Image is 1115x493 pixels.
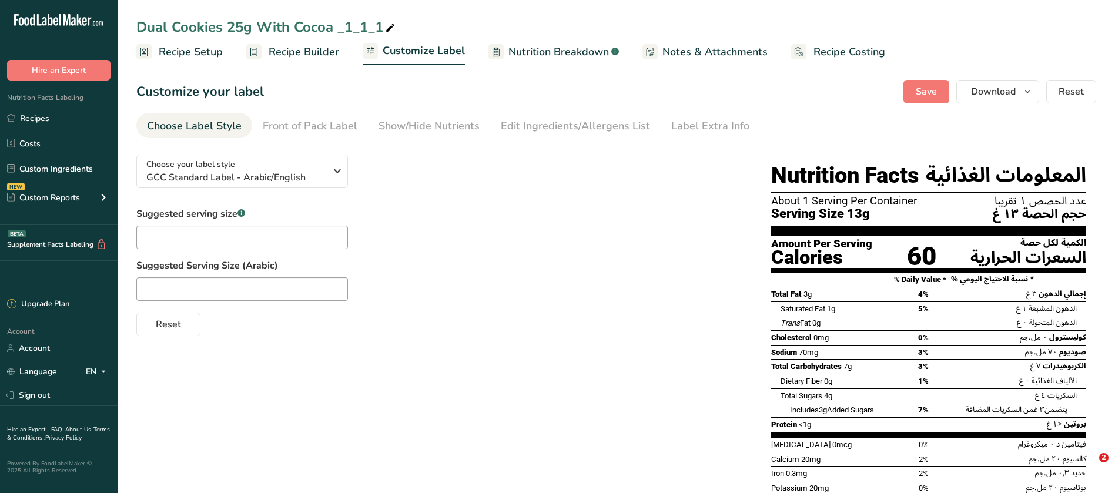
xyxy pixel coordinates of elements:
span: 2% [919,469,929,478]
div: Choose Label Style [147,118,242,134]
span: فيتامين د [1056,436,1086,452]
div: EN [86,365,111,379]
span: 0mcg [832,440,852,449]
a: Nutrition Breakdown [488,39,619,65]
span: 0% [918,333,929,342]
label: Suggested Serving Size (Arabic) [136,259,742,273]
span: Sodium [771,348,797,357]
a: Recipe Builder [246,39,339,65]
span: Reset [1059,85,1084,99]
span: ٠ غ [1019,373,1030,389]
div: About 1 Serving Per Container [771,195,1086,207]
span: ٧ غ [1030,358,1041,374]
span: Recipe Costing [813,44,885,60]
span: 4% [918,290,929,299]
span: 3g [803,290,812,299]
div: Edit Ingredients/Allergens List [501,118,650,134]
span: Serving Size 13g [771,207,870,222]
span: Dietary Fiber [781,377,822,385]
div: % Daily Value * [771,274,946,286]
span: Recipe Setup [159,44,223,60]
a: Customize Label [363,38,465,66]
span: 3% [918,348,929,357]
span: Notes & Attachments [662,44,768,60]
span: 70mg [799,348,818,357]
button: Hire an Expert [7,60,111,81]
a: About Us . [65,425,93,434]
span: 20mg [801,455,821,464]
span: Potassium [771,484,808,492]
span: 0g [824,377,832,385]
span: 5% [918,304,929,313]
span: ٠٫٣ مل.جم [1035,465,1069,481]
span: ٠ ميكروغرام [1018,436,1054,452]
span: Recipe Builder [269,44,339,60]
span: Reset [156,317,181,331]
div: Calories [771,250,872,266]
span: ٤ غ [1035,387,1046,404]
button: Reset [136,313,200,336]
span: <1g [799,420,811,429]
span: كوليسترول [1049,329,1086,346]
div: BETA [8,230,26,237]
div: Dual Cookies 25g With Cocoa _1_1_1 [136,16,397,38]
span: <١ غ [1047,416,1062,432]
span: [MEDICAL_DATA] [771,440,831,449]
span: ٣ غ [1034,401,1044,418]
span: يتضمن من السكريات المضافة [966,401,1067,418]
span: Total Fat [771,290,802,299]
a: Recipe Costing [791,39,885,65]
span: Customize Label [383,43,465,59]
span: حديد [1071,465,1086,481]
span: المعلومات الغذائية [926,162,1086,189]
span: 7g [843,362,852,371]
span: 1% [918,377,929,385]
span: ٧٠ مل.جم [1025,344,1057,360]
span: إجمالي الدهون [1039,286,1086,302]
div: Upgrade Plan [7,299,69,310]
span: ٠ مل.جم [1020,329,1047,346]
span: الدهون المتحولة [1029,314,1077,331]
div: NEW [7,183,25,190]
span: 0.3mg [786,469,807,478]
div: Amount Per Serving [771,239,872,266]
span: Protein [771,420,797,429]
div: % نسبة الاحتياج اليومي * [951,274,1086,286]
div: الكمية لكل حصة [970,236,1086,266]
span: 4g [824,391,832,400]
span: 3% [918,362,929,371]
span: Total Sugars [781,391,822,400]
a: Language [7,361,57,382]
a: Recipe Setup [136,39,223,65]
span: ١ غ [1016,300,1027,317]
div: Front of Pack Label [263,118,357,134]
span: 1g [827,304,835,313]
span: Fat [781,318,811,327]
span: 2 [1099,453,1109,462]
button: Download [956,80,1039,103]
span: GCC Standard Label - Arabic/English [146,170,326,185]
span: بروتين [1064,416,1086,432]
span: 3g [819,405,827,414]
span: السكريات [1047,387,1077,404]
h1: Nutrition Facts [771,162,1086,193]
a: Privacy Policy [45,434,82,442]
span: 20mg [809,484,829,492]
div: Show/Hide Nutrients [379,118,480,134]
button: Reset [1046,80,1096,103]
span: 0% [919,440,929,449]
span: ٢٠ مل.جم [1029,451,1061,467]
span: Nutrition Breakdown [508,44,609,60]
div: 60 [907,247,936,266]
span: 7% [918,405,929,414]
span: ٣ غ [1026,286,1037,302]
span: Includes Added Sugars [790,405,874,414]
i: Trans [781,318,800,327]
span: Iron [771,469,784,478]
span: Saturated Fat [781,304,825,313]
button: Save [903,80,949,103]
iframe: Intercom live chat [1075,453,1103,481]
span: 0% [919,484,929,492]
span: الكربوهيدرات [1043,358,1086,374]
div: السعرات الحرارية [970,250,1086,266]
